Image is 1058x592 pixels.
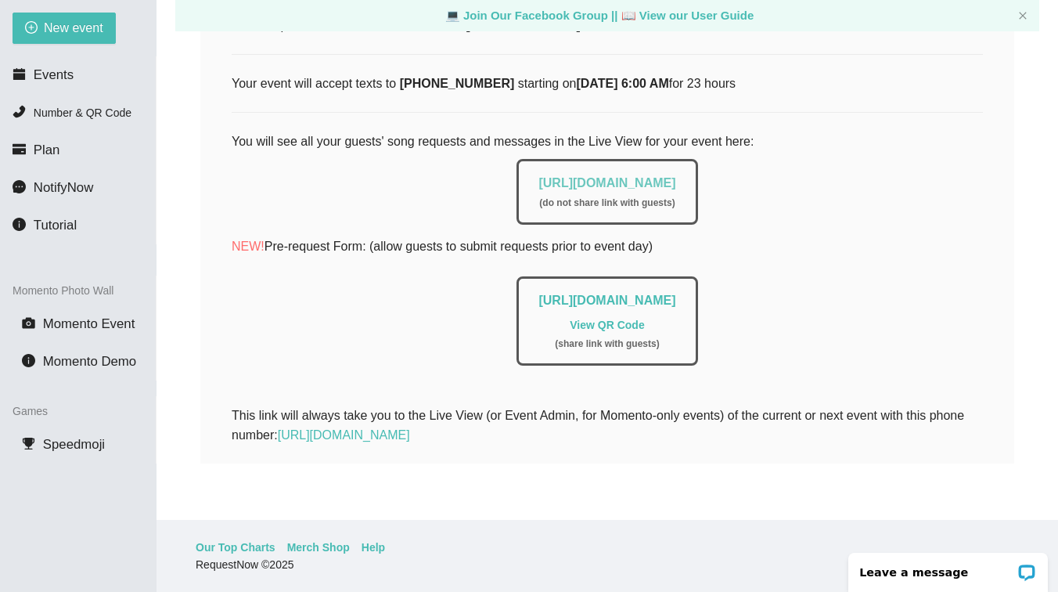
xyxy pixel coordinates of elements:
[22,316,35,330] span: camera
[43,354,136,369] span: Momento Demo
[25,21,38,36] span: plus-circle
[538,176,675,190] a: [URL][DOMAIN_NAME]
[43,316,135,331] span: Momento Event
[34,218,77,233] span: Tutorial
[196,539,275,556] a: Our Top Charts
[570,319,644,331] a: View QR Code
[13,218,26,231] span: info-circle
[34,67,74,82] span: Events
[232,74,983,93] div: Your event will accept texts to starting on for 23 hours
[13,13,116,44] button: plus-circleNew event
[232,19,581,32] span: Your RequestNow number for this event is
[13,105,26,118] span: phone
[34,180,93,195] span: NotifyNow
[13,143,26,156] span: credit-card
[22,437,35,450] span: trophy
[232,132,983,385] div: You will see all your guests' song requests and messages in the Live View for your event here:
[22,354,35,367] span: info-circle
[362,539,385,556] a: Help
[621,9,754,22] a: laptop View our User Guide
[34,106,131,119] span: Number & QR Code
[44,18,103,38] span: New event
[1018,11,1027,21] button: close
[400,77,515,90] b: [PHONE_NUMBER]
[1018,11,1027,20] span: close
[232,240,264,253] span: NEW!
[232,406,983,445] div: This link will always take you to the Live View (or Event Admin, for Momento-only events) of the ...
[621,9,636,22] span: laptop
[576,77,668,90] b: [DATE] 6:00 AM
[287,539,350,556] a: Merch Shop
[34,143,60,157] span: Plan
[838,543,1058,592] iframe: LiveChat chat widget
[538,337,675,352] div: ( share link with guests )
[43,437,105,452] span: Speedmoji
[445,9,621,22] a: laptop Join Our Facebook Group ||
[466,19,581,32] b: [PHONE_NUMBER]
[13,67,26,81] span: calendar
[13,180,26,193] span: message
[538,196,675,211] div: ( do not share link with guests )
[232,236,983,256] p: Pre-request Form: (allow guests to submit requests prior to event day)
[196,556,1015,573] div: RequestNow © 2025
[445,9,460,22] span: laptop
[278,428,410,442] a: [URL][DOMAIN_NAME]
[538,294,675,307] a: [URL][DOMAIN_NAME]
